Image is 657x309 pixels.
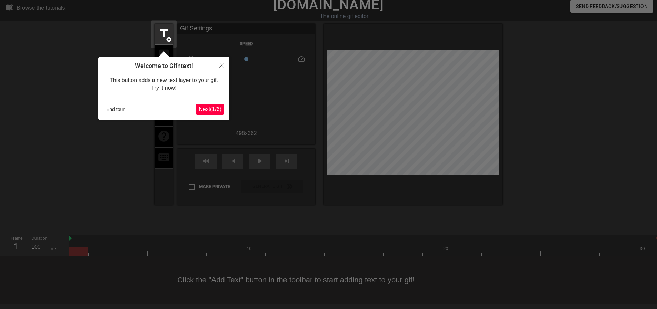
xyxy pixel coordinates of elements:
[103,104,127,114] button: End tour
[103,70,224,99] div: This button adds a new text layer to your gif. Try it now!
[103,62,224,70] h4: Welcome to Gifntext!
[199,106,221,112] span: Next ( 1 / 6 )
[214,57,229,73] button: Close
[196,104,224,115] button: Next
